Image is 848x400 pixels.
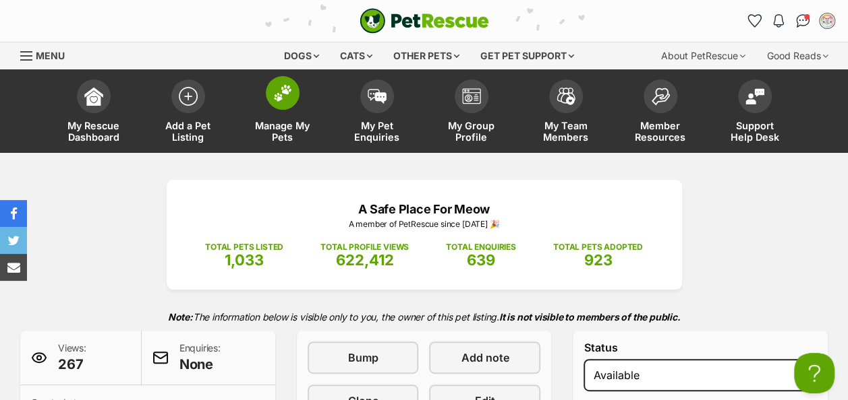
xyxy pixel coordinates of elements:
[441,120,502,143] span: My Group Profile
[360,8,489,34] a: PetRescue
[499,311,681,323] strong: It is not visible to members of the public.
[20,42,74,67] a: Menu
[816,10,838,32] button: My account
[745,88,764,104] img: help-desk-icon-fdf02630f3aa405de69fd3d07c3f3aa587a6932b1a1747fa1d2bba05be0121f9.svg
[336,251,394,269] span: 622,412
[158,120,219,143] span: Add a Pet Listing
[536,120,596,143] span: My Team Members
[58,341,86,374] p: Views:
[187,200,662,218] p: A Safe Place For Meow
[235,73,330,153] a: Manage My Pets
[179,87,198,106] img: add-pet-listing-icon-0afa8454b4691262ce3f59096e99ab1cd57d4a30225e0717b998d2c9b9846f56.svg
[792,10,814,32] a: Conversations
[360,8,489,34] img: logo-cat-932fe2b9b8326f06289b0f2fb663e598f794de774fb13d1741a6617ecf9a85b4.svg
[758,42,838,69] div: Good Reads
[331,42,382,69] div: Cats
[630,120,691,143] span: Member Resources
[36,50,65,61] span: Menu
[384,42,469,69] div: Other pets
[651,88,670,106] img: member-resources-icon-8e73f808a243e03378d46382f2149f9095a855e16c252ad45f914b54edf8863c.svg
[725,120,785,143] span: Support Help Desk
[820,14,834,28] img: A Safe Place For Meow profile pic
[273,84,292,102] img: manage-my-pets-icon-02211641906a0b7f246fdf0571729dbe1e7629f14944591b6c1af311fb30b64b.svg
[347,120,407,143] span: My Pet Enquiries
[84,87,103,106] img: dashboard-icon-eb2f2d2d3e046f16d808141f083e7271f6b2e854fb5c12c21221c1fb7104beca.svg
[471,42,584,69] div: Get pet support
[613,73,708,153] a: Member Resources
[424,73,519,153] a: My Group Profile
[743,10,838,32] ul: Account quick links
[320,241,409,253] p: TOTAL PROFILE VIEWS
[187,218,662,230] p: A member of PetRescue since [DATE] 🎉
[584,251,612,269] span: 923
[557,88,575,105] img: team-members-icon-5396bd8760b3fe7c0b43da4ab00e1e3bb1a5d9ba89233759b79545d2d3fc5d0d.svg
[794,353,835,393] iframe: Help Scout Beacon - Open
[141,73,235,153] a: Add a Pet Listing
[708,73,802,153] a: Support Help Desk
[179,341,221,374] p: Enquiries:
[796,14,810,28] img: chat-41dd97257d64d25036548639549fe6c8038ab92f7586957e7f3b1b290dea8141.svg
[446,241,515,253] p: TOTAL ENQUIRIES
[368,89,387,104] img: pet-enquiries-icon-7e3ad2cf08bfb03b45e93fb7055b45f3efa6380592205ae92323e6603595dc1f.svg
[252,120,313,143] span: Manage My Pets
[462,88,481,104] img: group-profile-icon-3fa3cf56718a62981997c0bc7e787c4b2cf8bcc04b72c1350f741eb67cf2f40e.svg
[768,10,789,32] button: Notifications
[20,303,828,331] p: The information below is visible only to you, the owner of this pet listing.
[225,251,264,269] span: 1,033
[743,10,765,32] a: Favourites
[467,251,495,269] span: 639
[553,241,643,253] p: TOTAL PETS ADOPTED
[348,349,378,366] span: Bump
[47,73,141,153] a: My Rescue Dashboard
[179,355,221,374] span: None
[205,241,283,253] p: TOTAL PETS LISTED
[308,341,419,374] a: Bump
[652,42,755,69] div: About PetRescue
[461,349,509,366] span: Add note
[429,341,540,374] a: Add note
[519,73,613,153] a: My Team Members
[584,341,817,354] label: Status
[773,14,784,28] img: notifications-46538b983faf8c2785f20acdc204bb7945ddae34d4c08c2a6579f10ce5e182be.svg
[58,355,86,374] span: 267
[275,42,329,69] div: Dogs
[168,311,193,323] strong: Note:
[330,73,424,153] a: My Pet Enquiries
[63,120,124,143] span: My Rescue Dashboard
